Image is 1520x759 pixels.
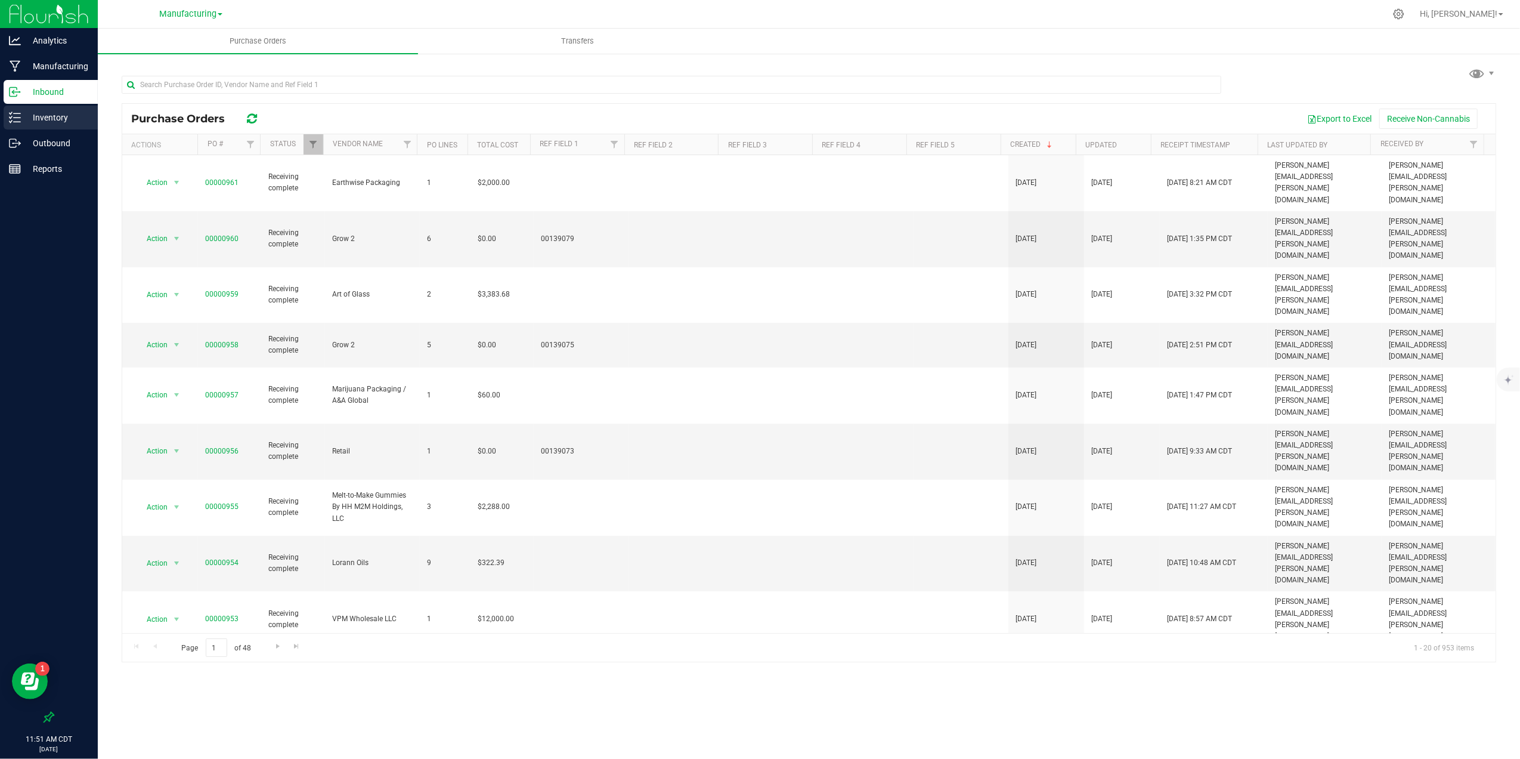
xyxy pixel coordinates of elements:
span: 1 [427,613,463,625]
a: 00000953 [205,615,239,623]
span: Action [137,555,169,572]
span: [PERSON_NAME][EMAIL_ADDRESS][PERSON_NAME][DOMAIN_NAME] [1275,372,1374,418]
span: Receiving complete [268,608,317,631]
span: Purchase Orders [131,112,237,125]
a: 00000959 [205,290,239,298]
span: [DATE] [1016,501,1036,513]
span: [DATE] 2:51 PM CDT [1167,340,1232,351]
span: select [169,387,184,403]
span: [DATE] [1016,233,1036,245]
input: 1 [206,638,227,657]
span: [PERSON_NAME][EMAIL_ADDRESS][PERSON_NAME][DOMAIN_NAME] [1275,272,1374,318]
a: Filter [240,134,260,155]
span: [DATE] [1016,177,1036,189]
span: [DATE] [1016,289,1036,300]
span: $60.00 [478,390,500,401]
span: [DATE] [1091,289,1112,300]
a: Created [1010,140,1054,149]
inline-svg: Manufacturing [9,60,21,72]
inline-svg: Reports [9,163,21,175]
span: Receiving complete [268,552,317,575]
span: [DATE] 10:48 AM CDT [1167,557,1236,569]
span: Action [137,499,169,516]
a: 00000954 [205,559,239,567]
inline-svg: Outbound [9,137,21,149]
span: [PERSON_NAME][EMAIL_ADDRESS][PERSON_NAME][DOMAIN_NAME] [1275,216,1374,262]
a: 00000957 [205,391,239,399]
span: 6 [427,233,463,245]
span: [DATE] 9:33 AM CDT [1167,446,1232,457]
span: [PERSON_NAME][EMAIL_ADDRESS][PERSON_NAME][DOMAIN_NAME] [1389,372,1488,418]
span: [PERSON_NAME][EMAIL_ADDRESS][PERSON_NAME][DOMAIN_NAME] [1275,160,1374,206]
a: Filter [397,134,417,155]
p: Outbound [21,136,92,150]
span: Grow 2 [332,340,413,351]
span: select [169,499,184,516]
a: Ref Field 4 [822,141,861,149]
span: select [169,555,184,572]
a: PO Lines [427,141,457,149]
span: 1 - 20 of 953 items [1404,638,1484,656]
span: [DATE] [1091,501,1112,513]
span: Action [137,387,169,403]
inline-svg: Inventory [9,112,21,124]
span: Lorann Oils [332,557,413,569]
span: 00139079 [541,233,621,245]
a: Filter [304,134,323,155]
span: 1 [427,390,463,401]
span: Action [137,611,169,628]
span: Receiving complete [268,227,317,250]
span: 3 [427,501,463,513]
a: 00000955 [205,502,239,511]
span: Art of Glass [332,289,413,300]
span: Receiving complete [268,171,317,194]
span: Action [137,286,169,303]
a: Filter [1464,134,1484,155]
span: select [169,443,184,459]
span: Receiving complete [268,440,317,462]
span: [PERSON_NAME][EMAIL_ADDRESS][PERSON_NAME][DOMAIN_NAME] [1275,485,1374,530]
a: Purchase Orders [98,29,418,54]
span: [DATE] [1016,613,1036,625]
a: Updated [1085,141,1117,149]
inline-svg: Analytics [9,35,21,47]
button: Export to Excel [1299,109,1379,129]
inline-svg: Inbound [9,86,21,98]
span: Melt-to-Make Gummies By HH M2M Holdings, LLC [332,490,413,524]
span: [DATE] [1091,390,1112,401]
span: [PERSON_NAME][EMAIL_ADDRESS][PERSON_NAME][DOMAIN_NAME] [1389,160,1488,206]
p: Manufacturing [21,59,92,73]
a: Filter [604,134,624,155]
span: [DATE] [1016,446,1036,457]
a: Go to the last page [288,638,305,655]
span: [DATE] 1:47 PM CDT [1167,390,1232,401]
span: 9 [427,557,463,569]
div: Manage settings [1391,8,1406,20]
a: Transfers [418,29,738,54]
span: [PERSON_NAME][EMAIL_ADDRESS][DOMAIN_NAME] [1389,328,1488,362]
a: 00000960 [205,235,239,243]
span: Hi, [PERSON_NAME]! [1420,9,1497,18]
span: 00139073 [541,446,621,457]
a: Ref Field 3 [728,141,767,149]
span: $12,000.00 [478,613,514,625]
span: [PERSON_NAME][EMAIL_ADDRESS][PERSON_NAME][DOMAIN_NAME] [1389,596,1488,642]
a: Receipt Timestamp [1161,141,1231,149]
a: Status [270,140,296,148]
span: $0.00 [478,340,496,351]
a: 00000958 [205,341,239,349]
span: 00139075 [541,340,621,351]
span: [PERSON_NAME][EMAIL_ADDRESS][PERSON_NAME][DOMAIN_NAME] [1389,485,1488,530]
span: [DATE] 3:32 PM CDT [1167,289,1232,300]
span: $3,383.68 [478,289,510,300]
span: [DATE] [1016,390,1036,401]
span: 1 [427,446,463,457]
span: [PERSON_NAME][EMAIL_ADDRESS][PERSON_NAME][DOMAIN_NAME] [1389,272,1488,318]
span: [PERSON_NAME][EMAIL_ADDRESS][PERSON_NAME][DOMAIN_NAME] [1275,428,1374,474]
span: Purchase Orders [213,36,302,47]
a: 00000956 [205,447,239,455]
span: [DATE] [1091,177,1112,189]
span: Action [137,337,169,353]
span: Transfers [545,36,610,47]
span: [DATE] [1091,340,1112,351]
